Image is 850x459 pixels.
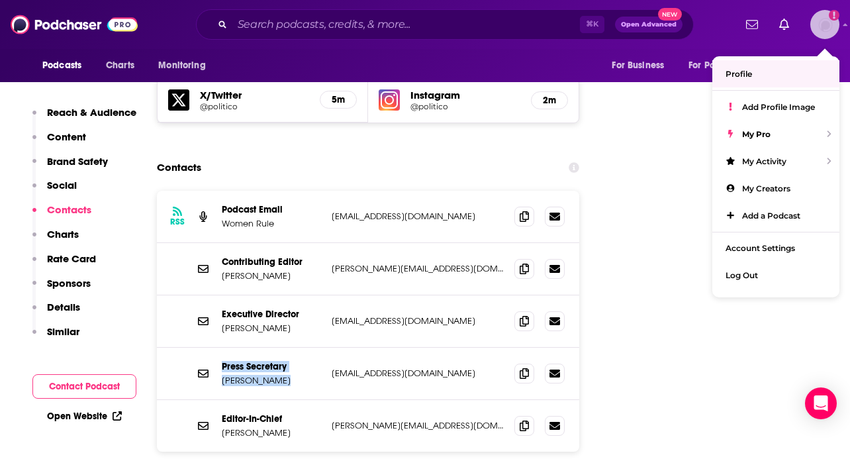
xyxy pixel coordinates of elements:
a: Show notifications dropdown [741,13,763,36]
h3: RSS [170,217,185,227]
span: Add Profile Image [742,102,815,112]
button: Contact Podcast [32,374,136,399]
p: Content [47,130,86,143]
button: open menu [602,53,681,78]
span: For Podcasters [688,56,752,75]
button: open menu [680,53,771,78]
h2: Contacts [157,155,201,180]
p: Rate Card [47,252,96,265]
a: @politico [410,101,520,111]
button: Content [32,130,86,155]
h5: 2m [542,95,557,106]
div: Search podcasts, credits, & more... [196,9,694,40]
ul: Show profile menu [712,56,839,297]
p: [PERSON_NAME] [222,375,321,386]
button: Brand Safety [32,155,108,179]
span: Open Advanced [621,21,677,28]
button: Charts [32,228,79,252]
a: Account Settings [712,234,839,262]
p: [EMAIL_ADDRESS][DOMAIN_NAME] [332,315,504,327]
button: Sponsors [32,277,91,301]
a: Add Profile Image [712,93,839,121]
button: open menu [33,53,99,78]
p: Sponsors [47,277,91,289]
span: Podcasts [42,56,81,75]
button: Reach & Audience [32,106,136,130]
p: Social [47,179,77,191]
button: Rate Card [32,252,96,277]
p: Details [47,301,80,313]
p: Brand Safety [47,155,108,168]
button: Social [32,179,77,203]
h5: X/Twitter [200,89,309,101]
a: Open Website [47,411,122,422]
a: @politico [200,101,309,111]
span: For Business [612,56,664,75]
button: Similar [32,325,79,350]
span: My Creators [742,183,790,193]
span: Add a Podcast [742,211,800,221]
img: User Profile [810,10,839,39]
button: open menu [769,53,817,78]
img: iconImage [379,89,400,111]
p: [PERSON_NAME] [222,270,321,281]
p: Women Rule [222,218,321,229]
button: Open AdvancedNew [615,17,683,32]
button: Contacts [32,203,91,228]
span: Profile [726,69,752,79]
span: New [658,8,682,21]
p: [PERSON_NAME][EMAIL_ADDRESS][DOMAIN_NAME] [332,263,504,274]
a: Add a Podcast [712,202,839,229]
span: ⌘ K [580,16,604,33]
p: Similar [47,325,79,338]
p: Contacts [47,203,91,216]
p: Charts [47,228,79,240]
button: Details [32,301,80,325]
h5: 5m [331,94,346,105]
a: My Creators [712,175,839,202]
span: Charts [106,56,134,75]
p: [EMAIL_ADDRESS][DOMAIN_NAME] [332,368,504,379]
svg: Add a profile image [829,10,839,21]
p: Press Secretary [222,361,321,372]
button: Show profile menu [810,10,839,39]
p: Executive Director [222,309,321,320]
p: [EMAIL_ADDRESS][DOMAIN_NAME] [332,211,504,222]
span: Account Settings [726,243,795,253]
span: Monitoring [158,56,205,75]
p: Editor-In-Chief [222,413,321,425]
a: Show notifications dropdown [774,13,794,36]
span: Log Out [726,270,758,280]
span: Logged in as kileycampbell [810,10,839,39]
p: Contributing Editor [222,256,321,268]
h5: Instagram [410,89,520,101]
p: [PERSON_NAME][EMAIL_ADDRESS][DOMAIN_NAME] [332,420,504,431]
p: Reach & Audience [47,106,136,119]
span: My Activity [742,156,786,166]
img: Podchaser - Follow, Share and Rate Podcasts [11,12,138,37]
a: Profile [712,60,839,87]
p: [PERSON_NAME] [222,323,321,334]
span: My Pro [742,129,771,139]
a: Charts [97,53,142,78]
input: Search podcasts, credits, & more... [232,14,580,35]
p: [PERSON_NAME] [222,427,321,438]
button: open menu [149,53,222,78]
div: Open Intercom Messenger [805,387,837,419]
p: Podcast Email [222,204,321,215]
